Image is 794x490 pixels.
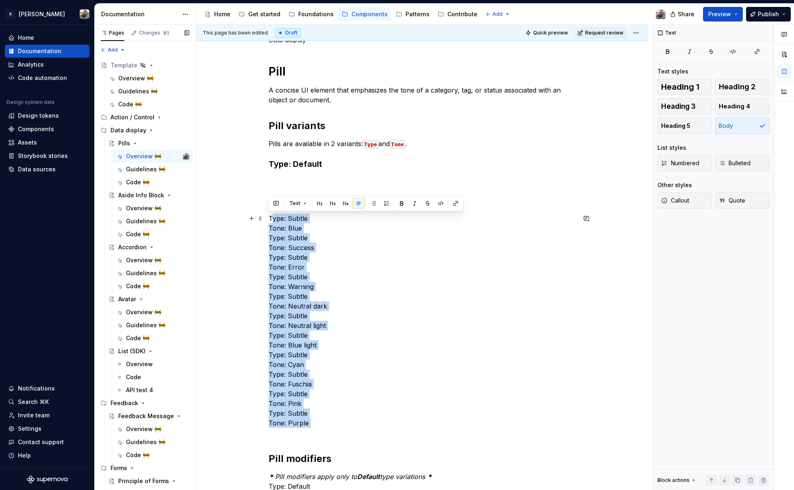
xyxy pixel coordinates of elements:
[5,123,89,136] a: Components
[269,473,275,481] strong: ＊
[2,5,93,23] button: R[PERSON_NAME]Ian
[105,98,193,111] a: Code 🚧
[269,453,332,464] strong: Pill modifiers
[113,280,193,293] a: Code 🚧
[118,87,158,95] div: Guidelines 🚧
[105,241,193,254] a: Accordion
[363,140,378,149] code: Type
[111,126,146,134] div: Data display
[113,358,193,371] a: Overview
[18,384,55,393] div: Notifications
[393,8,433,21] a: Patterns
[585,30,623,36] span: Request review
[18,125,54,133] div: Components
[139,30,170,36] div: Changes
[98,397,193,410] div: Feedback
[27,475,67,484] a: Supernova Logo
[427,473,434,481] strong: ＊
[118,139,130,147] div: Pills
[656,9,666,19] img: Ian
[719,102,750,110] span: Heading 4
[111,399,138,407] div: Feedback
[6,9,15,19] div: R
[678,10,694,18] span: Share
[5,58,89,71] a: Analytics
[183,153,189,160] img: Ian
[434,8,481,21] a: Contribute
[113,371,193,384] a: Code
[113,319,193,332] a: Guidelines 🚧
[657,98,712,114] button: Heading 3
[18,34,34,42] div: Home
[719,83,755,91] span: Heading 2
[758,10,779,18] span: Publish
[98,59,193,72] a: Template
[126,334,150,342] div: Code 🚧
[657,79,712,95] button: Heading 1
[113,202,193,215] a: Overview 🚧
[105,410,193,423] a: Feedback Message
[118,100,142,108] div: Code 🚧
[298,10,334,18] div: Foundations
[113,436,193,449] a: Guidelines 🚧
[575,27,627,39] button: Request review
[203,30,269,36] span: This page has been edited.
[118,243,147,251] div: Accordion
[111,61,137,69] div: Template
[105,137,193,150] a: Pills
[113,150,193,163] a: Overview 🚧Ian
[5,436,89,449] button: Contact support
[719,196,745,205] span: Quote
[18,152,68,160] div: Storybook stories
[657,144,686,152] div: List styles
[269,196,318,206] strong: Type: Subtle
[715,98,770,114] button: Heading 4
[126,256,161,264] div: Overview 🚧
[118,191,164,199] div: Aside Info Block
[113,423,193,436] a: Overview 🚧
[5,136,89,149] a: Assets
[719,159,751,167] span: Bulleted
[269,65,286,78] strong: Pill
[269,139,576,149] p: Pills are available in 2 variants: and .
[276,28,301,38] div: Draft
[482,9,513,20] button: Add
[5,149,89,162] a: Storybook stories
[113,254,193,267] a: Overview 🚧
[105,345,193,358] a: List (SDK)
[126,425,161,433] div: Overview 🚧
[105,72,193,85] a: Overview 🚧
[113,332,193,345] a: Code 🚧
[18,112,59,120] div: Design tokens
[715,155,770,171] button: Bulleted
[98,124,193,137] div: Data display
[113,306,193,319] a: Overview 🚧
[126,360,153,368] div: Overview
[235,8,284,21] a: Get started
[126,230,150,238] div: Code 🚧
[18,451,31,460] div: Help
[18,74,67,82] div: Code automation
[533,30,568,36] span: Quick preview
[201,8,234,21] a: Home
[101,30,124,36] div: Pages
[126,386,153,394] div: API test 4
[214,10,230,18] div: Home
[118,477,169,485] div: Principle of Forms
[661,159,699,167] span: Numbered
[98,111,193,124] div: Action / Control
[661,196,689,205] span: Callout
[269,214,576,438] p: Type: Subtle Tone: Blue Type: Subtle Tone: Success Type: Subtle Tone: Error Type: Subtle Tone: Wa...
[269,120,325,132] strong: Pill variants
[285,8,337,21] a: Foundations
[715,192,770,209] button: Quote
[269,85,576,105] p: A concise UI element that emphasizes the tone of a category, tag, or status associated with an ob...
[661,83,699,91] span: Heading 1
[126,282,150,290] div: Code 🚧
[447,10,477,18] div: Contribute
[5,31,89,44] a: Home
[113,449,193,462] a: Code 🚧
[18,138,37,147] div: Assets
[657,192,712,209] button: Callout
[5,422,89,435] a: Settings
